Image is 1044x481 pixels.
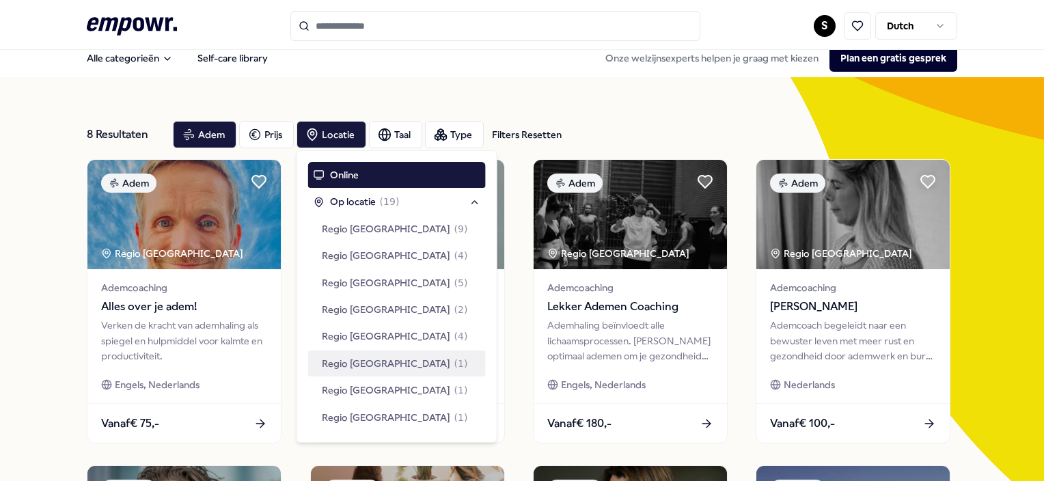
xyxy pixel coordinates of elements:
[784,377,835,392] span: Nederlands
[454,410,468,425] span: ( 1 )
[561,377,646,392] span: Engels, Nederlands
[322,248,450,263] span: Regio [GEOGRAPHIC_DATA]
[322,302,450,317] span: Regio [GEOGRAPHIC_DATA]
[101,246,245,261] div: Regio [GEOGRAPHIC_DATA]
[87,160,281,269] img: package image
[547,246,691,261] div: Regio [GEOGRAPHIC_DATA]
[454,221,468,236] span: ( 9 )
[87,121,162,148] div: 8 Resultaten
[322,410,450,425] span: Regio [GEOGRAPHIC_DATA]
[770,174,825,193] div: Adem
[322,275,450,290] span: Regio [GEOGRAPHIC_DATA]
[290,11,700,41] input: Search for products, categories or subcategories
[770,280,936,295] span: Ademcoaching
[297,121,366,148] button: Locatie
[322,329,450,344] span: Regio [GEOGRAPHIC_DATA]
[770,415,835,432] span: Vanaf € 100,-
[829,44,957,72] button: Plan een gratis gesprek
[814,15,836,37] button: S
[330,194,376,209] span: Op locatie
[756,159,950,443] a: package imageAdemRegio [GEOGRAPHIC_DATA] Ademcoaching[PERSON_NAME]Ademcoach begeleidt naar een be...
[380,194,400,209] span: ( 19 )
[322,383,450,398] span: Regio [GEOGRAPHIC_DATA]
[454,329,468,344] span: ( 4 )
[454,275,468,290] span: ( 5 )
[454,383,468,398] span: ( 1 )
[369,121,422,148] button: Taal
[76,44,279,72] nav: Main
[454,248,468,263] span: ( 4 )
[330,167,359,182] span: Online
[547,280,713,295] span: Ademcoaching
[756,160,950,269] img: package image
[770,298,936,316] span: [PERSON_NAME]
[101,298,267,316] span: Alles over je adem!
[322,356,450,371] span: Regio [GEOGRAPHIC_DATA]
[454,302,468,317] span: ( 2 )
[770,318,936,363] div: Ademcoach begeleidt naar een bewuster leven met meer rust en gezondheid door ademwerk en burn-out...
[492,127,562,142] div: Filters Resetten
[239,121,294,148] button: Prijs
[308,162,486,431] div: Suggestions
[187,44,279,72] a: Self-care library
[533,159,728,443] a: package imageAdemRegio [GEOGRAPHIC_DATA] AdemcoachingLekker Ademen CoachingAdemhaling beïnvloedt ...
[547,318,713,363] div: Ademhaling beïnvloedt alle lichaamsprocessen. [PERSON_NAME] optimaal ademen om je gezondheid en w...
[534,160,727,269] img: package image
[101,280,267,295] span: Ademcoaching
[547,415,612,432] span: Vanaf € 180,-
[547,298,713,316] span: Lekker Ademen Coaching
[87,159,281,443] a: package imageAdemRegio [GEOGRAPHIC_DATA] AdemcoachingAlles over je adem!Verken de kracht van adem...
[547,174,603,193] div: Adem
[173,121,236,148] button: Adem
[76,44,184,72] button: Alle categorieën
[594,44,957,72] div: Onze welzijnsexperts helpen je graag met kiezen
[101,318,267,363] div: Verken de kracht van ademhaling als spiegel en hulpmiddel voor kalmte en productiviteit.
[454,356,468,371] span: ( 1 )
[115,377,200,392] span: Engels, Nederlands
[101,415,159,432] span: Vanaf € 75,-
[425,121,484,148] button: Type
[770,246,914,261] div: Regio [GEOGRAPHIC_DATA]
[101,174,156,193] div: Adem
[322,221,450,236] span: Regio [GEOGRAPHIC_DATA]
